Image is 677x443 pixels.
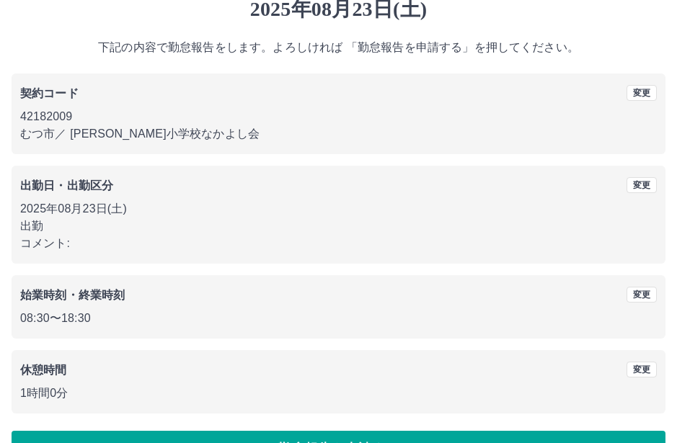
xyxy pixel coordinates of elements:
b: 出勤日・出勤区分 [20,179,113,192]
p: 1時間0分 [20,385,657,402]
p: コメント: [20,235,657,252]
p: 42182009 [20,108,657,125]
button: 変更 [627,287,657,303]
b: 休憩時間 [20,364,67,376]
button: 変更 [627,85,657,101]
p: 出勤 [20,218,657,235]
p: 下記の内容で勤怠報告をします。よろしければ 「勤怠報告を申請する」を押してください。 [12,39,665,56]
b: 契約コード [20,87,79,99]
p: 2025年08月23日(土) [20,200,657,218]
b: 始業時刻・終業時刻 [20,289,125,301]
p: むつ市 ／ [PERSON_NAME]小学校なかよし会 [20,125,657,143]
button: 変更 [627,362,657,377]
p: 08:30 〜 18:30 [20,310,657,327]
button: 変更 [627,177,657,193]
